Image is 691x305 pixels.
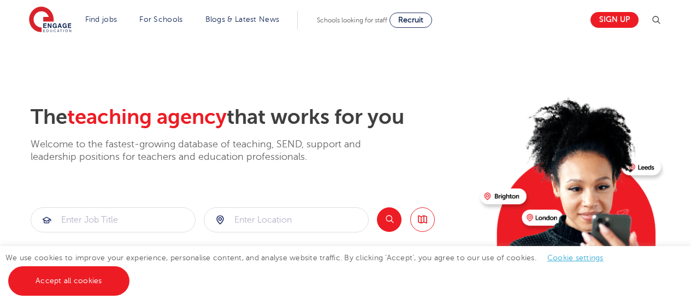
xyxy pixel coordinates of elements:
span: Recruit [398,16,423,24]
span: teaching agency [67,105,227,129]
input: Submit [204,208,368,232]
a: Find jobs [85,15,117,23]
h2: The that works for you [31,105,471,130]
span: Schools looking for staff [317,16,387,24]
div: Submit [31,207,196,232]
a: Accept all cookies [8,266,129,296]
div: Submit [204,207,369,232]
a: Cookie settings [547,254,604,262]
a: Blogs & Latest News [205,15,280,23]
p: Welcome to the fastest-growing database of teaching, SEND, support and leadership positions for t... [31,138,391,164]
a: For Schools [139,15,182,23]
input: Submit [31,208,195,232]
img: Engage Education [29,7,72,34]
a: Sign up [590,12,639,28]
span: We use cookies to improve your experience, personalise content, and analyse website traffic. By c... [5,254,615,285]
button: Search [377,207,401,232]
a: Recruit [389,13,432,28]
